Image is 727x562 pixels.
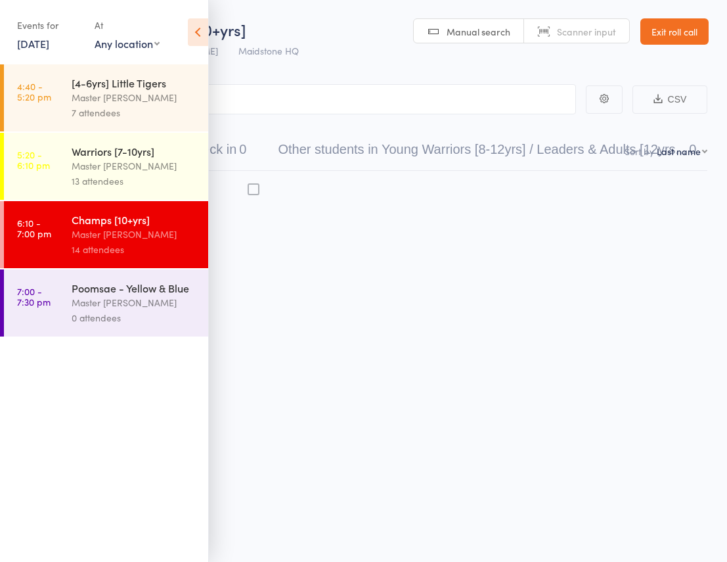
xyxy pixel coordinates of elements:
[72,295,197,310] div: Master [PERSON_NAME]
[72,281,197,295] div: Poomsae - Yellow & Blue
[447,25,510,38] span: Manual search
[557,25,616,38] span: Scanner input
[72,242,197,257] div: 14 attendees
[632,85,707,114] button: CSV
[17,81,51,102] time: 4:40 - 5:20 pm
[238,44,299,57] span: Maidstone HQ
[4,201,208,268] a: 6:10 -7:00 pmChamps [10+yrs]Master [PERSON_NAME]14 attendees
[95,36,160,51] div: Any location
[72,90,197,105] div: Master [PERSON_NAME]
[4,133,208,200] a: 5:20 -6:10 pmWarriors [7-10yrs]Master [PERSON_NAME]13 attendees
[95,14,160,36] div: At
[17,286,51,307] time: 7:00 - 7:30 pm
[4,64,208,131] a: 4:40 -5:20 pm[4-6yrs] Little TigersMaster [PERSON_NAME]7 attendees
[17,149,50,170] time: 5:20 - 6:10 pm
[278,135,696,170] button: Other students in Young Warriors [8-12yrs] / Leaders & Adults [12yrs...0
[239,142,246,156] div: 0
[17,14,81,36] div: Events for
[72,158,197,174] div: Master [PERSON_NAME]
[72,212,197,227] div: Champs [10+yrs]
[72,174,197,189] div: 13 attendees
[4,269,208,337] a: 7:00 -7:30 pmPoomsae - Yellow & BlueMaster [PERSON_NAME]0 attendees
[20,84,576,114] input: Search by name
[689,142,696,156] div: 0
[625,145,654,158] label: Sort by
[657,145,701,158] div: Last name
[72,310,197,325] div: 0 attendees
[640,18,709,45] a: Exit roll call
[72,76,197,90] div: [4-6yrs] Little Tigers
[17,218,51,239] time: 6:10 - 7:00 pm
[72,105,197,120] div: 7 attendees
[17,36,49,51] a: [DATE]
[72,227,197,242] div: Master [PERSON_NAME]
[72,144,197,158] div: Warriors [7-10yrs]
